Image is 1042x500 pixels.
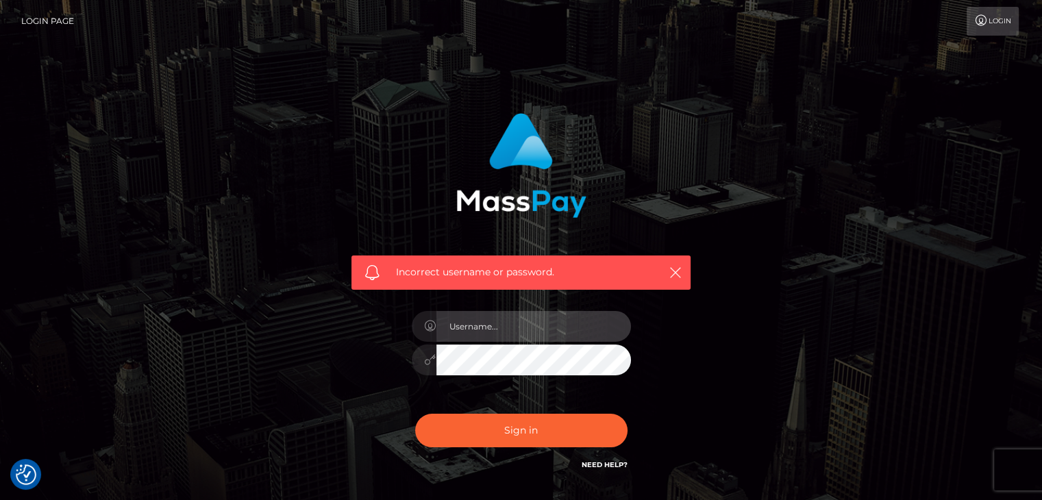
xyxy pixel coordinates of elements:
[16,464,36,485] button: Consent Preferences
[582,460,628,469] a: Need Help?
[21,7,74,36] a: Login Page
[967,7,1019,36] a: Login
[456,113,586,218] img: MassPay Login
[436,311,631,342] input: Username...
[415,414,628,447] button: Sign in
[396,265,646,279] span: Incorrect username or password.
[16,464,36,485] img: Revisit consent button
